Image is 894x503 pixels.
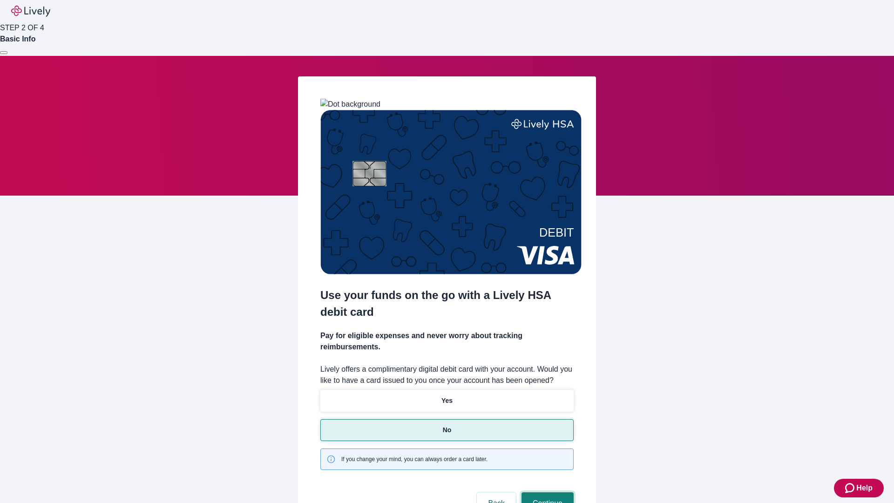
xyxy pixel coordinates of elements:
h4: Pay for eligible expenses and never worry about tracking reimbursements. [320,330,574,353]
p: Yes [441,396,453,406]
h2: Use your funds on the go with a Lively HSA debit card [320,287,574,320]
button: No [320,419,574,441]
img: Dot background [320,99,380,110]
label: Lively offers a complimentary digital debit card with your account. Would you like to have a card... [320,364,574,386]
span: Help [856,483,873,494]
p: No [443,425,452,435]
button: Yes [320,390,574,412]
button: Zendesk support iconHelp [834,479,884,497]
span: If you change your mind, you can always order a card later. [341,455,488,463]
img: Debit card [320,110,582,274]
svg: Zendesk support icon [845,483,856,494]
img: Lively [11,6,50,17]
